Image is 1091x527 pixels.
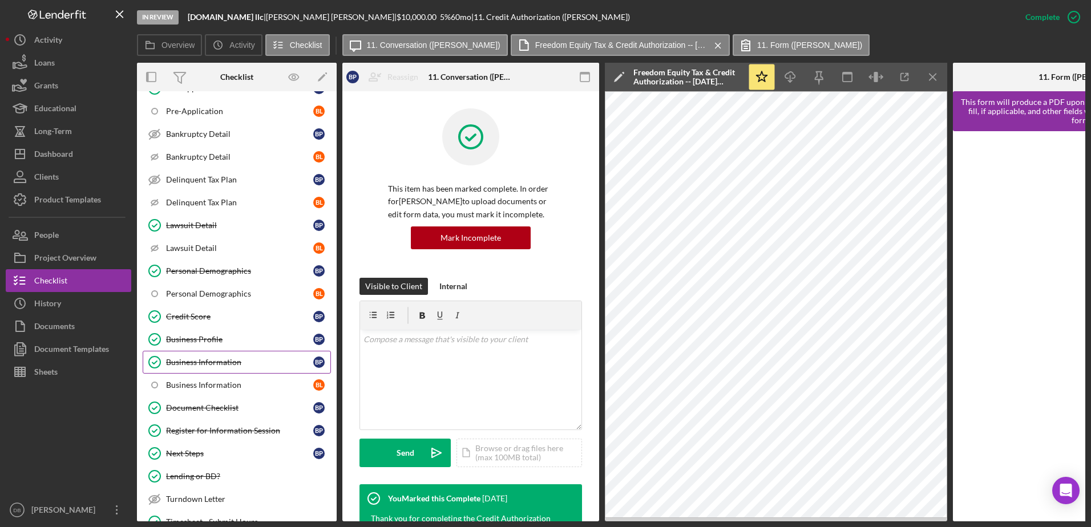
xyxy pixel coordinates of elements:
div: b l [313,288,325,299]
div: Register for Information Session [166,426,313,435]
text: DB [13,507,21,513]
label: 11. Conversation ([PERSON_NAME]) [367,40,500,50]
a: Credit ScoreBP [143,305,331,328]
div: b l [313,106,325,117]
div: b l [313,151,325,163]
a: Delinquent Tax PlanBP [143,168,331,191]
div: You Marked this Complete [388,494,480,503]
div: 11. Conversation ([PERSON_NAME]) [428,72,514,82]
button: Overview [137,34,202,56]
a: Delinquent Tax Planbl [143,191,331,214]
div: Internal [439,278,467,295]
label: Checklist [290,40,322,50]
a: Lending or BD? [143,465,331,488]
div: B P [313,425,325,436]
a: Pre-Applicationbl [143,100,331,123]
button: DB[PERSON_NAME] [6,498,131,521]
button: Mark Incomplete [411,226,531,249]
div: Bankruptcy Detail [166,129,313,139]
a: Register for Information SessionBP [143,419,331,442]
div: Open Intercom Messenger [1052,477,1080,504]
div: Timesheet - Submit Hours [166,517,330,526]
div: B P [313,265,325,277]
div: B P [313,448,325,459]
div: Mark Incomplete [441,226,501,249]
div: 60 mo [451,13,471,22]
div: B P [313,356,325,368]
b: [DOMAIN_NAME] llc [188,12,264,22]
div: Checklist [220,72,253,82]
button: Checklist [265,34,330,56]
div: B P [346,71,359,83]
div: Lawsuit Detail [166,221,313,230]
div: Document Checklist [166,403,313,412]
a: Personal Demographicsbl [143,282,331,305]
div: [PERSON_NAME] [29,498,103,524]
div: b l [313,197,325,208]
div: B P [313,402,325,414]
a: Bankruptcy DetailBP [143,123,331,145]
div: B P [313,220,325,231]
div: Bankruptcy Detail [166,152,313,161]
label: 11. Form ([PERSON_NAME]) [757,40,862,50]
button: Visible to Client [359,278,428,295]
div: In Review [137,10,179,25]
div: Reassign [387,66,418,88]
div: Personal Demographics [166,266,313,275]
div: B P [313,311,325,322]
button: Freedom Equity Tax & Credit Authorization -- [DATE] 11_07am.pdf [511,34,730,56]
a: Business ProfileBP [143,328,331,351]
p: This item has been marked complete. In order for [PERSON_NAME] to upload documents or edit form d... [388,183,553,221]
label: Activity [229,40,254,50]
div: | 11. Credit Authorization ([PERSON_NAME]) [471,13,630,22]
div: Complete [1025,6,1060,29]
a: Sheets [6,360,131,383]
div: b l [313,379,325,391]
a: Document ChecklistBP [143,396,331,419]
button: 11. Form ([PERSON_NAME]) [733,34,870,56]
div: Lending or BD? [166,472,330,481]
div: Visible to Client [365,278,422,295]
div: Freedom Equity Tax & Credit Authorization -- [DATE] 11_07am.pdf [633,68,742,86]
div: Pre-Application [166,107,313,116]
label: Freedom Equity Tax & Credit Authorization -- [DATE] 11_07am.pdf [535,40,706,50]
button: Send [359,439,451,467]
button: BPReassign [341,66,430,88]
button: 11. Conversation ([PERSON_NAME]) [342,34,508,56]
button: Complete [1014,6,1085,29]
div: B P [313,128,325,140]
div: B P [313,334,325,345]
div: Personal Demographics [166,289,313,298]
label: Overview [161,40,195,50]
